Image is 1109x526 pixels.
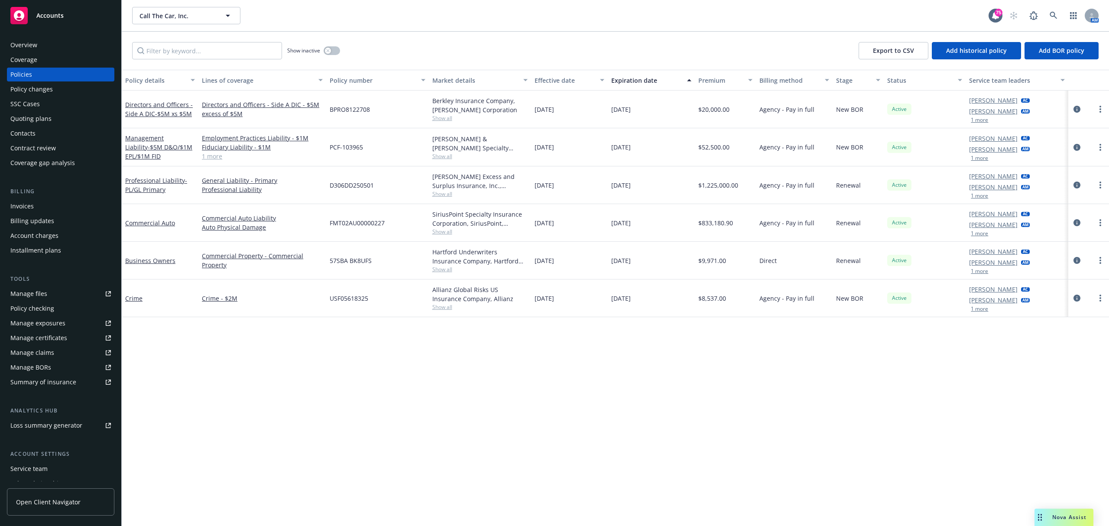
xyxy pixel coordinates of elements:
div: Drag to move [1034,509,1045,526]
button: Policy details [122,70,198,91]
span: Active [891,257,908,264]
div: [PERSON_NAME] Excess and Surplus Insurance, Inc., [PERSON_NAME] Group, Amwins [432,172,528,190]
a: Quoting plans [7,112,114,126]
a: Business Owners [125,257,175,265]
span: [DATE] [611,105,631,114]
span: $8,537.00 [698,294,726,303]
div: [PERSON_NAME] & [PERSON_NAME] Specialty Insurance Company, [PERSON_NAME] & [PERSON_NAME] ([GEOGRA... [432,134,528,153]
a: [PERSON_NAME] [969,258,1018,267]
span: - $5M D&O/$1M EPL/$1M FID [125,143,192,160]
div: Expiration date [611,76,682,85]
div: Market details [432,76,518,85]
a: Service team [7,462,114,476]
div: Coverage [10,53,37,67]
button: Add historical policy [932,42,1021,59]
a: 1 more [202,152,323,161]
a: [PERSON_NAME] [969,96,1018,105]
div: Stage [836,76,871,85]
span: Export to CSV [873,46,914,55]
a: Policies [7,68,114,81]
span: Call The Car, Inc. [139,11,214,20]
a: more [1095,293,1106,303]
button: Premium [695,70,756,91]
button: Effective date [531,70,608,91]
div: Manage BORs [10,360,51,374]
div: Summary of insurance [10,375,76,389]
a: more [1095,255,1106,266]
span: Show all [432,114,528,122]
a: Manage exposures [7,316,114,330]
span: Direct [759,256,777,265]
div: Policies [10,68,32,81]
input: Filter by keyword... [132,42,282,59]
span: Renewal [836,181,861,190]
span: [DATE] [535,143,554,152]
div: Tools [7,275,114,283]
div: 75 [995,9,1002,16]
a: Policy changes [7,82,114,96]
div: Contacts [10,127,36,140]
span: Renewal [836,218,861,227]
button: Policy number [326,70,428,91]
span: 57SBA BK8UFS [330,256,372,265]
span: Nova Assist [1052,513,1086,521]
span: PCF-103965 [330,143,363,152]
button: Market details [429,70,531,91]
a: Manage BORs [7,360,114,374]
button: Add BOR policy [1025,42,1099,59]
div: Status [887,76,953,85]
div: Lines of coverage [202,76,313,85]
a: more [1095,180,1106,190]
span: Agency - Pay in full [759,294,814,303]
a: circleInformation [1072,218,1082,228]
a: Accounts [7,3,114,28]
a: Policy checking [7,302,114,315]
span: $20,000.00 [698,105,730,114]
div: Overview [10,38,37,52]
a: SSC Cases [7,97,114,111]
div: Allianz Global Risks US Insurance Company, Allianz [432,285,528,303]
div: Service team [10,462,48,476]
button: Status [884,70,966,91]
span: - $5M xs $5M [155,110,192,118]
a: circleInformation [1072,255,1082,266]
a: General Liability - Primary [202,176,323,185]
div: Analytics hub [7,406,114,415]
span: Show all [432,266,528,273]
span: $9,971.00 [698,256,726,265]
span: Show all [432,153,528,160]
div: Manage exposures [10,316,65,330]
span: [DATE] [611,143,631,152]
div: Policy number [330,76,415,85]
span: [DATE] [535,181,554,190]
span: [DATE] [611,218,631,227]
div: SiriusPoint Specialty Insurance Corporation, SiriusPoint, Fairmatic Insurance, Amwins [432,210,528,228]
span: Show inactive [287,47,320,54]
a: circleInformation [1072,180,1082,190]
span: BPRO8122708 [330,105,370,114]
button: Service team leaders [966,70,1068,91]
span: [DATE] [611,181,631,190]
a: Commercial Auto Liability [202,214,323,223]
div: Quoting plans [10,112,52,126]
div: Billing [7,187,114,196]
span: $1,225,000.00 [698,181,738,190]
button: 1 more [971,193,988,198]
div: Billing updates [10,214,54,228]
span: Show all [432,303,528,311]
a: [PERSON_NAME] [969,172,1018,181]
a: circleInformation [1072,142,1082,153]
a: Overview [7,38,114,52]
a: Account charges [7,229,114,243]
a: [PERSON_NAME] [969,209,1018,218]
a: Employment Practices Liability - $1M [202,133,323,143]
a: Crime - $2M [202,294,323,303]
button: 1 more [971,306,988,312]
div: Berkley Insurance Company, [PERSON_NAME] Corporation [432,96,528,114]
a: Directors and Officers - Side A DIC - $5M excess of $5M [202,100,323,118]
span: Open Client Navigator [16,497,81,507]
span: [DATE] [611,256,631,265]
span: Active [891,294,908,302]
a: Professional Liability [202,185,323,194]
a: Billing updates [7,214,114,228]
